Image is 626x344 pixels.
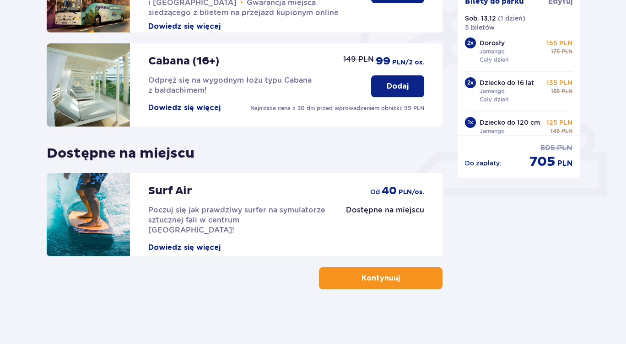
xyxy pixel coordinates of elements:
[399,188,424,197] p: PLN /os.
[480,78,534,87] p: Dziecko do 16 lat
[480,48,505,56] p: Jamango
[370,187,380,196] p: od
[47,43,130,127] img: attraction
[148,21,221,32] button: Dowiedz się więcej
[392,58,424,67] p: PLN /2 os.
[546,38,572,48] p: 155 PLN
[480,38,505,48] p: Dorosły
[465,77,476,88] div: 2 x
[148,206,325,234] span: Poczuj się jak prawdziwy surfer na symulatorze sztucznej fali w centrum [GEOGRAPHIC_DATA]!
[550,127,560,135] p: 145
[250,104,424,112] p: Najniższa cena z 30 dni przed wprowadzeniem obniżki: 99 PLN
[561,48,572,56] p: PLN
[346,205,424,215] p: Dostępne na miejscu
[343,54,374,64] p: 149 PLN
[546,78,572,87] p: 135 PLN
[551,87,560,95] p: 155
[148,54,219,68] p: Cabana (16+)
[387,81,409,91] p: Dodaj
[465,23,495,32] p: 5 biletów
[498,14,525,23] p: ( 1 dzień )
[47,173,130,256] img: attraction
[465,37,476,48] div: 2 x
[480,127,505,135] p: Jamango
[546,118,572,127] p: 125 PLN
[465,14,496,23] p: Sob. 13.12
[148,76,312,95] span: Odpręż się na wygodnym łożu typu Cabana z baldachimem!
[480,118,540,127] p: Dziecko do 120 cm
[148,103,221,113] button: Dowiedz się więcej
[557,159,572,169] p: PLN
[371,75,424,97] button: Dodaj
[376,54,390,68] p: 99
[148,243,221,253] button: Dowiedz się więcej
[382,184,397,198] p: 40
[551,48,560,56] p: 175
[465,159,502,168] p: Do zapłaty :
[47,138,194,162] p: Dostępne na miejscu
[529,153,556,170] p: 705
[480,56,508,64] p: Cały dzień
[480,95,508,104] p: Cały dzień
[362,273,400,283] p: Kontynuuj
[561,87,572,95] p: PLN
[319,267,443,289] button: Kontynuuj
[465,117,476,128] div: 1 x
[557,143,572,153] p: PLN
[148,184,192,198] p: Surf Air
[561,127,572,135] p: PLN
[480,87,505,95] p: Jamango
[540,143,555,153] p: 805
